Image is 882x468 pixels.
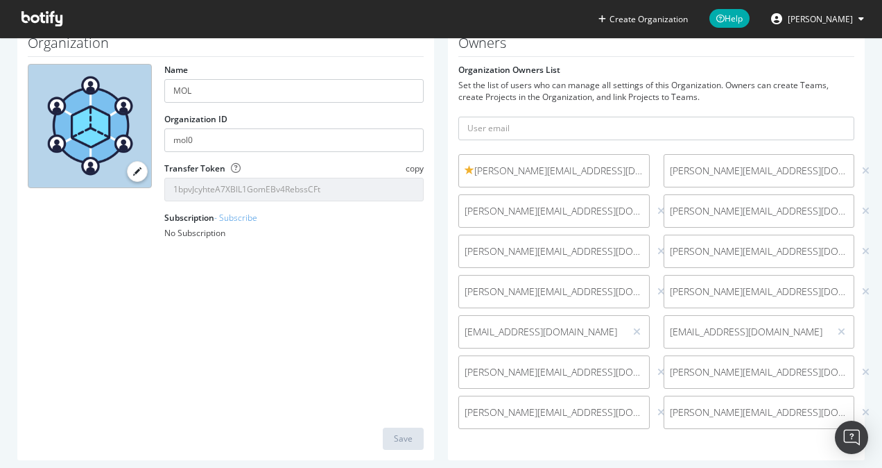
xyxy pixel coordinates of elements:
button: Save [383,428,424,450]
span: [PERSON_NAME][EMAIL_ADDRESS][DOMAIN_NAME] [465,164,643,178]
a: - Subscribe [214,212,257,224]
span: [PERSON_NAME][EMAIL_ADDRESS][DOMAIN_NAME] [670,365,849,379]
label: Organization ID [164,113,227,125]
span: [PERSON_NAME][EMAIL_ADDRESS][DOMAIN_NAME] [670,204,849,218]
span: [PERSON_NAME][EMAIL_ADDRESS][DOMAIN_NAME] [670,164,849,178]
span: [PERSON_NAME][EMAIL_ADDRESS][DOMAIN_NAME] [670,244,849,258]
span: [PERSON_NAME][EMAIL_ADDRESS][DOMAIN_NAME] [465,204,643,218]
div: Save [394,433,413,444]
div: Set the list of users who can manage all settings of this Organization. Owners can create Teams, ... [458,79,854,103]
span: [PERSON_NAME][EMAIL_ADDRESS][DOMAIN_NAME] [465,365,643,379]
label: Subscription [164,212,257,224]
span: [PERSON_NAME][EMAIL_ADDRESS][DOMAIN_NAME] [465,244,643,258]
button: Create Organization [598,12,689,26]
input: User email [458,117,854,140]
button: [PERSON_NAME] [760,8,875,30]
span: copy [406,162,424,174]
label: Organization Owners List [458,64,560,76]
span: Help [709,9,750,28]
span: [PERSON_NAME][EMAIL_ADDRESS][DOMAIN_NAME] [465,285,643,299]
input: Organization ID [164,128,424,152]
span: [PERSON_NAME][EMAIL_ADDRESS][DOMAIN_NAME] [670,406,849,419]
span: [PERSON_NAME][EMAIL_ADDRESS][DOMAIN_NAME] [465,406,643,419]
h1: Organization [28,35,424,57]
span: [EMAIL_ADDRESS][DOMAIN_NAME] [670,325,824,339]
div: Open Intercom Messenger [835,421,868,454]
span: [EMAIL_ADDRESS][DOMAIN_NAME] [465,325,619,339]
label: Name [164,64,188,76]
input: name [164,79,424,103]
h1: Owners [458,35,854,57]
span: [PERSON_NAME][EMAIL_ADDRESS][DOMAIN_NAME] [670,285,849,299]
span: Roberta Cimmino [788,13,853,25]
div: No Subscription [164,227,424,239]
label: Transfer Token [164,162,225,174]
